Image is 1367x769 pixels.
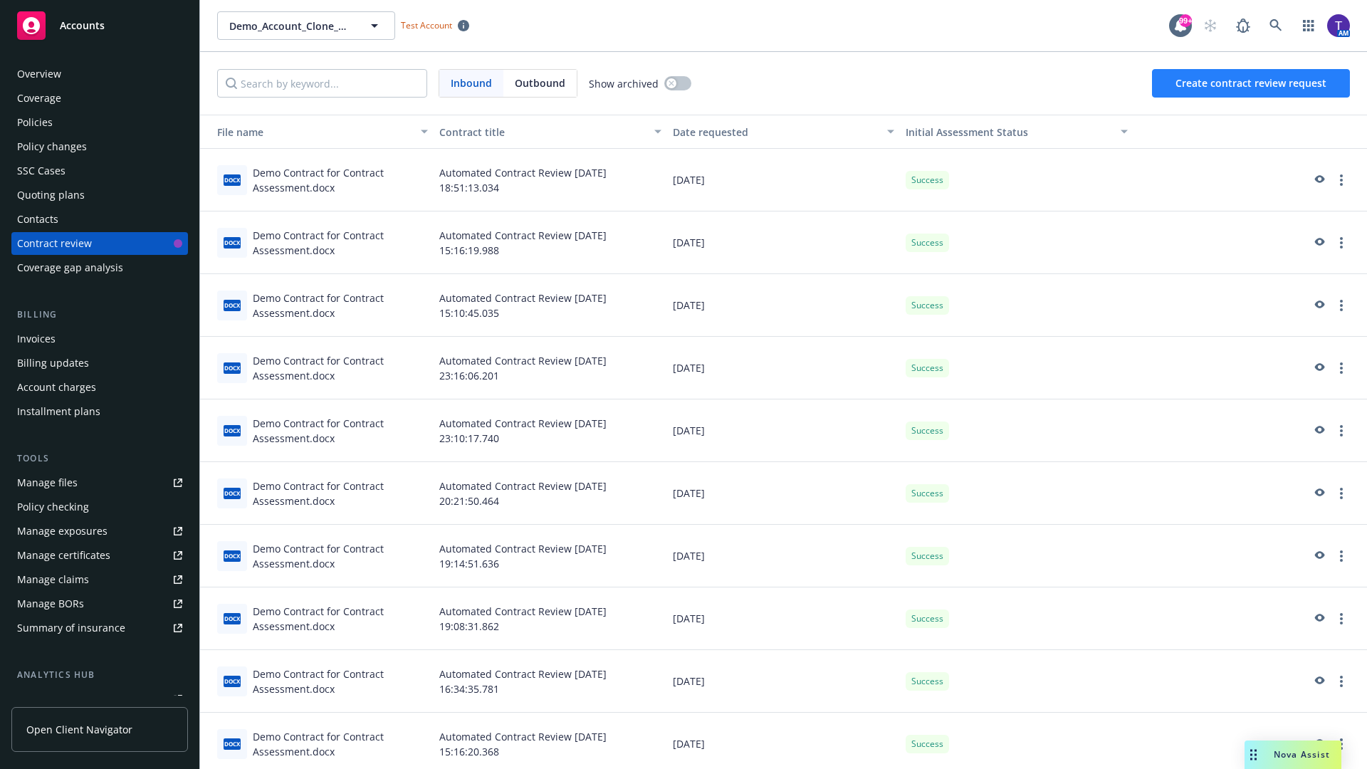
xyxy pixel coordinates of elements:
[11,308,188,322] div: Billing
[253,478,428,508] div: Demo Contract for Contract Assessment.docx
[17,688,135,711] div: Loss summary generator
[1333,610,1350,627] a: more
[17,63,61,85] div: Overview
[11,352,188,375] a: Billing updates
[503,70,577,97] span: Outbound
[1310,485,1327,502] a: preview
[17,159,66,182] div: SSC Cases
[1310,548,1327,565] a: preview
[11,63,188,85] a: Overview
[253,729,428,759] div: Demo Contract for Contract Assessment.docx
[434,462,667,525] div: Automated Contract Review [DATE] 20:21:50.464
[1333,234,1350,251] a: more
[11,496,188,518] a: Policy checking
[11,232,188,255] a: Contract review
[1310,172,1327,189] a: preview
[1179,14,1192,27] div: 99+
[911,236,943,249] span: Success
[911,487,943,500] span: Success
[17,568,89,591] div: Manage claims
[11,376,188,399] a: Account charges
[911,550,943,563] span: Success
[253,228,428,258] div: Demo Contract for Contract Assessment.docx
[11,159,188,182] a: SSC Cases
[434,115,667,149] button: Contract title
[1262,11,1290,40] a: Search
[434,274,667,337] div: Automated Contract Review [DATE] 15:10:45.035
[17,592,84,615] div: Manage BORs
[1333,485,1350,502] a: more
[589,76,659,91] span: Show archived
[224,488,241,498] span: docx
[224,237,241,248] span: docx
[224,362,241,373] span: docx
[911,612,943,625] span: Success
[224,425,241,436] span: docx
[667,115,901,149] button: Date requested
[11,135,188,158] a: Policy changes
[11,328,188,350] a: Invoices
[11,617,188,639] a: Summary of insurance
[17,400,100,423] div: Installment plans
[17,328,56,350] div: Invoices
[11,111,188,134] a: Policies
[667,650,901,713] div: [DATE]
[1333,736,1350,753] a: more
[1274,748,1330,760] span: Nova Assist
[434,650,667,713] div: Automated Contract Review [DATE] 16:34:35.781
[11,400,188,423] a: Installment plans
[906,125,1112,140] div: Toggle SortBy
[667,337,901,399] div: [DATE]
[911,174,943,187] span: Success
[17,352,89,375] div: Billing updates
[11,184,188,206] a: Quoting plans
[1333,422,1350,439] a: more
[11,592,188,615] a: Manage BORs
[11,668,188,682] div: Analytics hub
[11,6,188,46] a: Accounts
[911,299,943,312] span: Success
[673,125,879,140] div: Date requested
[11,568,188,591] a: Manage claims
[1333,673,1350,690] a: more
[217,69,427,98] input: Search by keyword...
[1175,76,1326,90] span: Create contract review request
[11,688,188,711] a: Loss summary generator
[1310,360,1327,377] a: preview
[1294,11,1323,40] a: Switch app
[224,613,241,624] span: docx
[1333,548,1350,565] a: more
[434,149,667,211] div: Automated Contract Review [DATE] 18:51:13.034
[253,666,428,696] div: Demo Contract for Contract Assessment.docx
[434,211,667,274] div: Automated Contract Review [DATE] 15:16:19.988
[439,125,646,140] div: Contract title
[1152,69,1350,98] button: Create contract review request
[253,353,428,383] div: Demo Contract for Contract Assessment.docx
[667,399,901,462] div: [DATE]
[1310,610,1327,627] a: preview
[911,675,943,688] span: Success
[911,362,943,375] span: Success
[17,256,123,279] div: Coverage gap analysis
[17,544,110,567] div: Manage certificates
[1245,741,1262,769] div: Drag to move
[17,232,92,255] div: Contract review
[224,300,241,310] span: docx
[11,208,188,231] a: Contacts
[217,11,395,40] button: Demo_Account_Clone_QA_CR_Tests_Demo
[17,496,89,518] div: Policy checking
[206,125,412,140] div: File name
[17,184,85,206] div: Quoting plans
[906,125,1028,139] span: Initial Assessment Status
[206,125,412,140] div: Toggle SortBy
[11,87,188,110] a: Coverage
[667,149,901,211] div: [DATE]
[229,19,352,33] span: Demo_Account_Clone_QA_CR_Tests_Demo
[224,738,241,749] span: docx
[515,75,565,90] span: Outbound
[253,541,428,571] div: Demo Contract for Contract Assessment.docx
[253,291,428,320] div: Demo Contract for Contract Assessment.docx
[667,587,901,650] div: [DATE]
[434,337,667,399] div: Automated Contract Review [DATE] 23:16:06.201
[26,722,132,737] span: Open Client Navigator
